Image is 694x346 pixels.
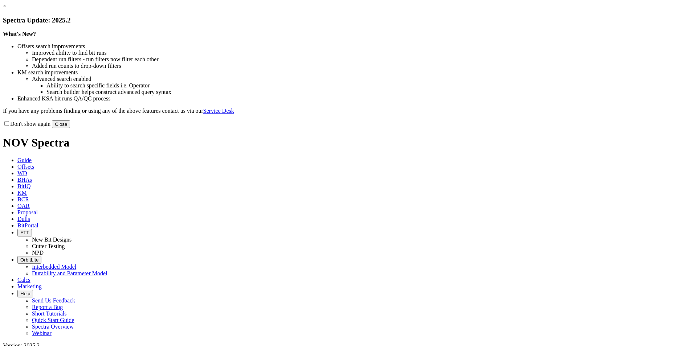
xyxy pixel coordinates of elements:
li: Dependent run filters - run filters now filter each other [32,56,691,63]
span: BitIQ [17,183,30,189]
a: Quick Start Guide [32,317,74,323]
button: Close [52,120,70,128]
span: Guide [17,157,32,163]
span: Calcs [17,277,30,283]
a: Interbedded Model [32,264,76,270]
span: OAR [17,203,30,209]
input: Don't show again [4,121,9,126]
span: FTT [20,230,29,235]
a: Webinar [32,330,52,336]
span: Help [20,291,30,296]
a: Spectra Overview [32,324,74,330]
span: WD [17,170,27,176]
li: Improved ability to find bit runs [32,50,691,56]
li: Added run counts to drop-down filters [32,63,691,69]
a: Report a Bug [32,304,63,310]
label: Don't show again [3,121,50,127]
span: Dulls [17,216,30,222]
a: Service Desk [203,108,234,114]
h3: Spectra Update: 2025.2 [3,16,691,24]
span: BCR [17,196,29,202]
h1: NOV Spectra [3,136,691,149]
a: Short Tutorials [32,310,67,317]
a: Cutter Testing [32,243,65,249]
li: Advanced search enabled [32,76,691,82]
a: NPD [32,250,44,256]
li: Search builder helps construct advanced query syntax [46,89,691,95]
span: OrbitLite [20,257,38,263]
li: KM search improvements [17,69,691,76]
span: Proposal [17,209,38,215]
li: Enhanced KSA bit runs QA/QC process [17,95,691,102]
a: Durability and Parameter Model [32,270,107,276]
li: Ability to search specific fields i.e. Operator [46,82,691,89]
span: Offsets [17,164,34,170]
p: If you have any problems finding or using any of the above features contact us via our [3,108,691,114]
a: New Bit Designs [32,236,72,243]
span: KM [17,190,27,196]
a: × [3,3,6,9]
strong: What's New? [3,31,36,37]
span: BHAs [17,177,32,183]
span: Marketing [17,283,42,289]
a: Send Us Feedback [32,297,75,304]
li: Offsets search improvements [17,43,691,50]
span: BitPortal [17,222,38,228]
